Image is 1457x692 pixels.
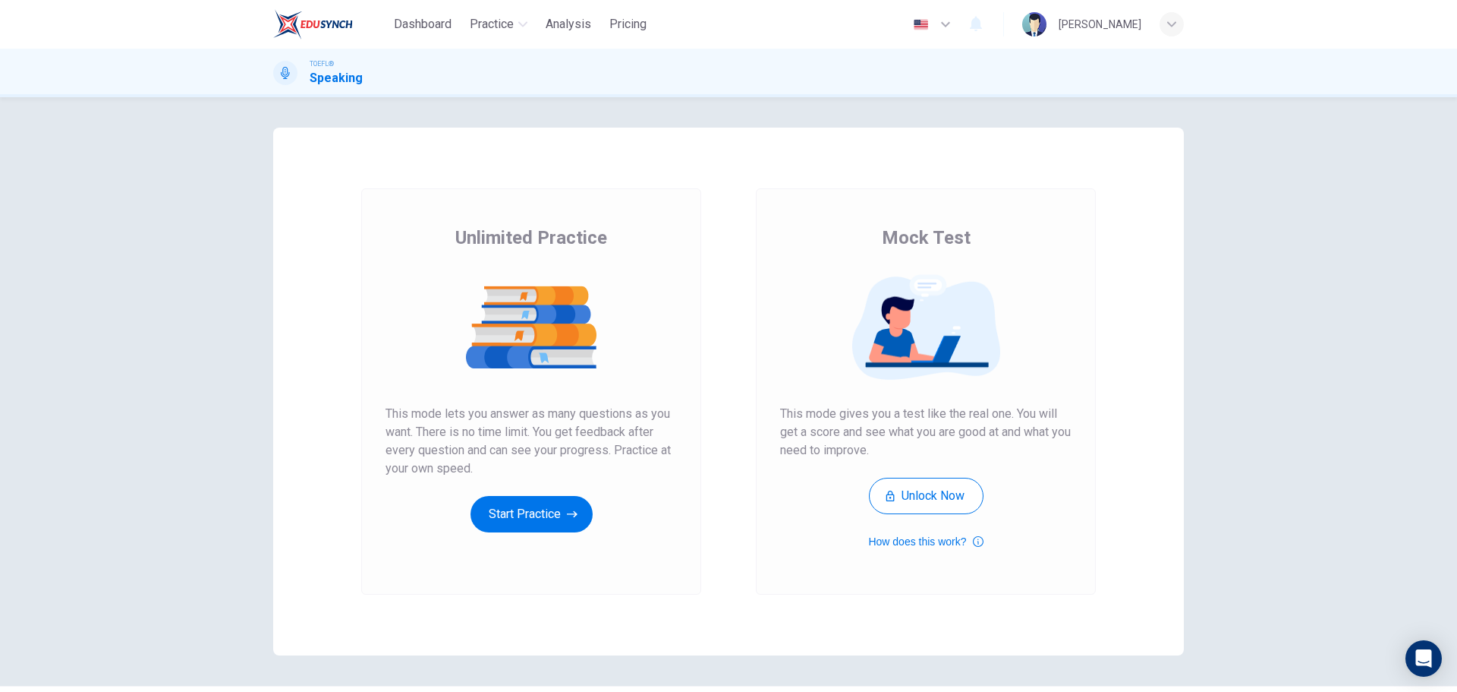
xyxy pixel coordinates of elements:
img: en [911,19,930,30]
span: This mode gives you a test like the real one. You will get a score and see what you are good at a... [780,405,1072,460]
span: This mode lets you answer as many questions as you want. There is no time limit. You get feedback... [385,405,677,478]
img: Profile picture [1022,12,1046,36]
button: How does this work? [868,532,983,551]
span: Pricing [609,15,647,33]
span: Mock Test [882,226,971,250]
button: Pricing [603,11,653,38]
button: Start Practice [470,496,593,532]
button: Analysis [540,11,597,38]
div: Open Intercom Messenger [1405,640,1442,677]
span: Practice [470,15,514,33]
span: Analysis [546,15,591,33]
span: TOEFL® [310,58,334,69]
a: EduSynch logo [273,9,388,39]
span: Dashboard [394,15,452,33]
div: [PERSON_NAME] [1059,15,1141,33]
button: Practice [464,11,533,38]
button: Dashboard [388,11,458,38]
button: Unlock Now [869,478,983,514]
span: Unlimited Practice [455,226,607,250]
img: EduSynch logo [273,9,353,39]
h1: Speaking [310,69,363,87]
